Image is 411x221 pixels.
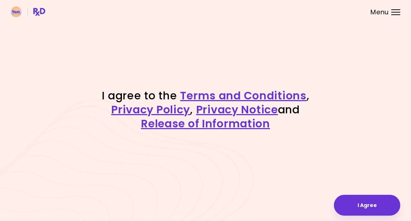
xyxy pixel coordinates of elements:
button: I Agree [334,195,400,216]
span: Menu [370,9,389,15]
img: RxDiet [11,6,45,17]
a: Release of Information [141,116,270,131]
a: Privacy Notice [196,102,278,117]
a: Privacy Policy [111,102,190,117]
h1: I agree to the , , and [99,89,312,131]
a: Terms and Conditions [180,88,306,103]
